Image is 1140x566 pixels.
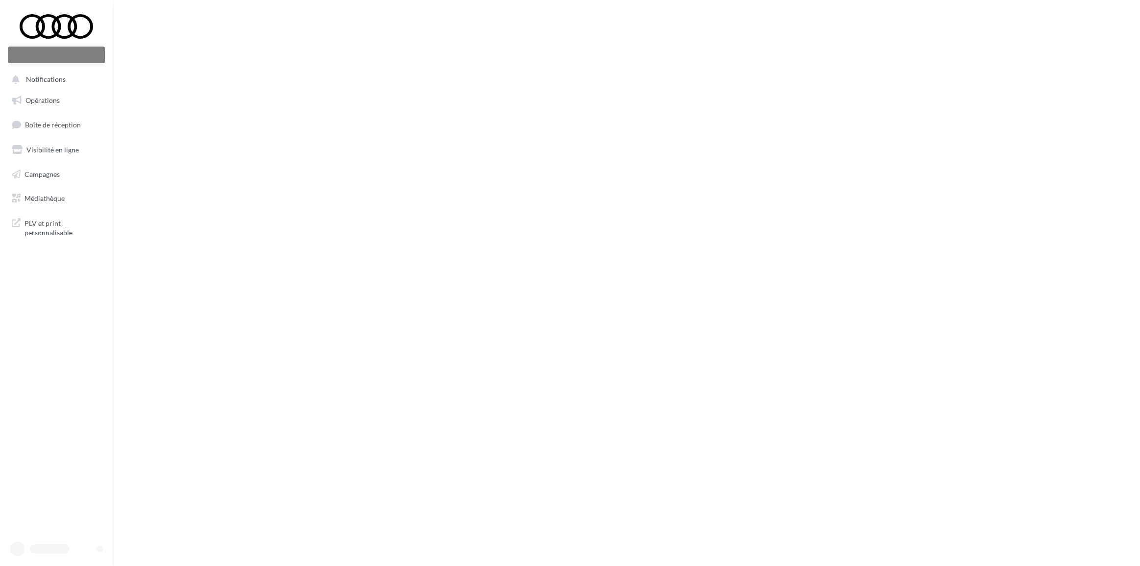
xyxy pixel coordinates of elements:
a: Visibilité en ligne [6,140,107,160]
span: Campagnes [24,170,60,178]
a: Médiathèque [6,188,107,209]
a: Campagnes [6,164,107,185]
span: Médiathèque [24,194,65,202]
a: Opérations [6,90,107,111]
span: Visibilité en ligne [26,146,79,154]
span: PLV et print personnalisable [24,217,101,238]
a: Boîte de réception [6,114,107,135]
span: Boîte de réception [25,121,81,129]
span: Notifications [26,75,66,84]
span: Opérations [25,96,60,104]
div: Nouvelle campagne [8,47,105,63]
a: PLV et print personnalisable [6,213,107,242]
